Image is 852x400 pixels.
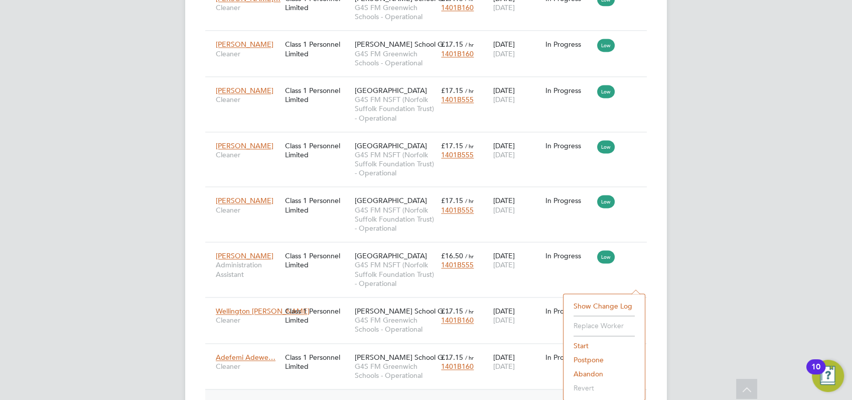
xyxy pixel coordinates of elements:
[545,251,593,260] div: In Progress
[216,362,280,371] span: Cleaner
[354,95,436,123] span: G4S FM NSFT (Norfolk Suffolk Foundation Trust) - Operational
[441,260,474,269] span: 1401B555
[216,141,273,150] span: [PERSON_NAME]
[597,39,615,52] span: Low
[441,362,474,371] span: 1401B160
[354,353,450,362] span: [PERSON_NAME] School G…
[441,150,474,159] span: 1401B555
[213,80,647,89] a: [PERSON_NAME]CleanerClass 1 Personnel Limited[GEOGRAPHIC_DATA]G4S FM NSFT (Norfolk Suffolk Founda...
[354,196,427,205] span: [GEOGRAPHIC_DATA]
[569,381,640,395] li: Revert
[597,140,615,153] span: Low
[597,250,615,263] span: Low
[493,150,515,159] span: [DATE]
[216,251,273,260] span: [PERSON_NAME]
[216,196,273,205] span: [PERSON_NAME]
[465,41,474,48] span: / hr
[491,191,543,219] div: [DATE]
[216,3,280,12] span: Cleaner
[545,86,593,95] div: In Progress
[493,95,515,104] span: [DATE]
[597,85,615,98] span: Low
[213,347,647,356] a: Adefemi Adewe…CleanerClass 1 Personnel Limited[PERSON_NAME] School G…G4S FM Greenwich Schools - O...
[545,141,593,150] div: In Progress
[354,3,436,21] span: G4S FM Greenwich Schools - Operational
[491,35,543,63] div: [DATE]
[213,301,647,310] a: Wellington [PERSON_NAME]CleanerClass 1 Personnel Limited[PERSON_NAME] School G…G4S FM Greenwich S...
[441,353,463,362] span: £17.15
[354,316,436,334] span: G4S FM Greenwich Schools - Operational
[216,316,280,325] span: Cleaner
[282,35,352,63] div: Class 1 Personnel Limited
[493,49,515,58] span: [DATE]
[465,197,474,205] span: / hr
[569,367,640,381] li: Abandon
[216,260,280,278] span: Administration Assistant
[282,302,352,330] div: Class 1 Personnel Limited
[282,191,352,219] div: Class 1 Personnel Limited
[465,354,474,361] span: / hr
[491,136,543,164] div: [DATE]
[569,319,640,333] li: Replace Worker
[354,141,427,150] span: [GEOGRAPHIC_DATA]
[354,251,427,260] span: [GEOGRAPHIC_DATA]
[569,339,640,353] li: Start
[491,348,543,376] div: [DATE]
[493,316,515,325] span: [DATE]
[282,81,352,109] div: Class 1 Personnel Limited
[441,316,474,325] span: 1401B160
[354,206,436,233] span: G4S FM NSFT (Norfolk Suffolk Foundation Trust) - Operational
[354,49,436,67] span: G4S FM Greenwich Schools - Operational
[216,307,310,316] span: Wellington [PERSON_NAME]
[354,362,436,380] span: G4S FM Greenwich Schools - Operational
[213,136,647,144] a: [PERSON_NAME]CleanerClass 1 Personnel Limited[GEOGRAPHIC_DATA]G4S FM NSFT (Norfolk Suffolk Founda...
[354,86,427,95] span: [GEOGRAPHIC_DATA]
[493,206,515,215] span: [DATE]
[569,299,640,313] li: Show change log
[441,251,463,260] span: £16.50
[491,246,543,274] div: [DATE]
[545,353,593,362] div: In Progress
[465,308,474,315] span: / hr
[491,302,543,330] div: [DATE]
[282,348,352,376] div: Class 1 Personnel Limited
[569,353,640,367] li: Postpone
[441,86,463,95] span: £17.15
[354,307,450,316] span: [PERSON_NAME] School G…
[354,260,436,288] span: G4S FM NSFT (Norfolk Suffolk Foundation Trust) - Operational
[213,34,647,43] a: [PERSON_NAME]CleanerClass 1 Personnel Limited[PERSON_NAME] School G…G4S FM Greenwich Schools - Op...
[441,196,463,205] span: £17.15
[465,142,474,150] span: / hr
[213,246,647,254] a: [PERSON_NAME]Administration AssistantClass 1 Personnel Limited[GEOGRAPHIC_DATA]G4S FM NSFT (Norfo...
[491,81,543,109] div: [DATE]
[216,150,280,159] span: Cleaner
[812,360,844,392] button: Open Resource Center, 10 new notifications
[465,87,474,94] span: / hr
[441,40,463,49] span: £17.15
[441,95,474,104] span: 1401B555
[493,3,515,12] span: [DATE]
[441,49,474,58] span: 1401B160
[216,353,275,362] span: Adefemi Adewe…
[545,40,593,49] div: In Progress
[216,86,273,95] span: [PERSON_NAME]
[441,307,463,316] span: £17.15
[545,307,593,316] div: In Progress
[216,95,280,104] span: Cleaner
[354,150,436,178] span: G4S FM NSFT (Norfolk Suffolk Foundation Trust) - Operational
[354,40,450,49] span: [PERSON_NAME] School G…
[465,252,474,260] span: / hr
[441,3,474,12] span: 1401B160
[282,246,352,274] div: Class 1 Personnel Limited
[545,196,593,205] div: In Progress
[597,195,615,208] span: Low
[216,49,280,58] span: Cleaner
[811,367,820,380] div: 10
[493,362,515,371] span: [DATE]
[493,260,515,269] span: [DATE]
[282,136,352,164] div: Class 1 Personnel Limited
[441,141,463,150] span: £17.15
[216,40,273,49] span: [PERSON_NAME]
[213,190,647,199] a: [PERSON_NAME]CleanerClass 1 Personnel Limited[GEOGRAPHIC_DATA]G4S FM NSFT (Norfolk Suffolk Founda...
[441,206,474,215] span: 1401B555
